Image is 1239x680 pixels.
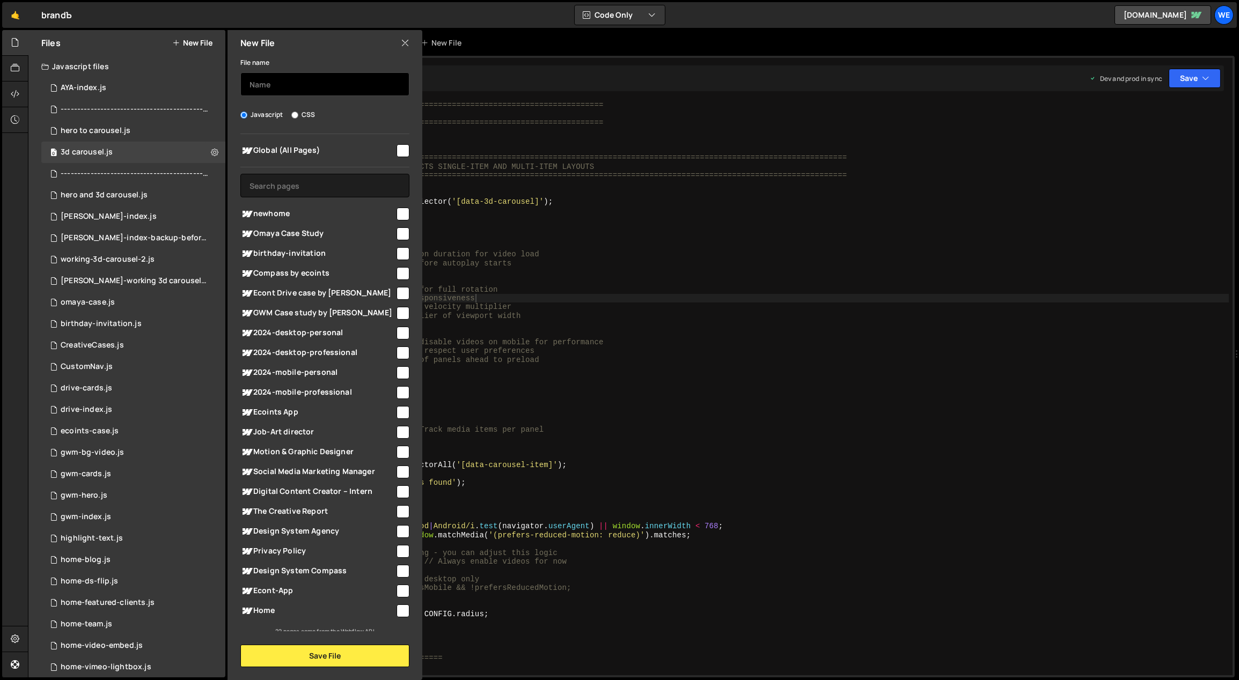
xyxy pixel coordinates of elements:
[61,619,112,629] div: home-team.js
[240,525,395,538] span: Design System Agency
[575,5,665,25] button: Code Only
[240,247,395,260] span: birthday-invitation
[240,267,395,280] span: Compass by ecoints
[240,37,275,49] h2: New File
[275,627,374,635] small: 22 pages come from the Webflow API
[41,335,225,356] div: 12095/31445.js
[240,227,395,240] span: Omaya Case Study
[61,255,155,264] div: working-3d-carousel-2.js
[41,184,225,206] div: 12095/47104.js
[41,485,225,506] div: 12095/34889.js
[240,144,395,157] span: Global (All Pages)
[240,604,395,617] span: Home
[61,105,209,114] div: ------------------------------------------------.js
[240,545,395,558] span: Privacy Policy
[291,109,315,120] label: CSS
[41,120,225,142] div: 12095/47124.js
[41,163,229,184] div: 12095/47126.js
[240,465,395,478] span: Social Media Marketing Manager
[61,555,111,565] div: home-blog.js
[172,39,212,47] button: New File
[61,83,106,93] div: AYA-index.js
[61,298,115,307] div: omaya-case.js
[41,592,225,614] div: 12095/38421.js
[41,399,225,420] div: 12095/35237.js
[61,233,209,243] div: [PERSON_NAME]-index-backup-before-flip.js
[41,463,225,485] div: 12095/34673.js
[240,585,395,597] span: Econt-App
[61,469,111,479] div: gwm-cards.js
[41,206,225,227] div: 12095/46624.js
[61,190,148,200] div: hero and 3d carousel.js
[240,505,395,518] span: The Creative Report
[41,549,225,571] div: 12095/40244.js
[41,506,225,528] div: 12095/34818.js
[240,446,395,459] span: Motion & Graphic Designer
[1214,5,1234,25] a: We
[61,576,118,586] div: home-ds-flip.js
[240,426,395,439] span: Job-Art director
[41,292,225,313] div: 12095/46345.js
[50,149,57,158] span: 0
[240,109,283,120] label: Javascript
[41,249,225,270] div: 12095/47081.js
[41,442,225,463] div: 12095/33534.js
[61,641,143,651] div: home-video-embed.js
[61,126,130,136] div: hero to carousel.js
[240,112,247,119] input: Javascript
[41,656,225,678] div: 12095/38008.js
[240,307,395,320] span: GWM Case study by [PERSON_NAME]
[41,270,229,292] div: 12095/46873.js
[240,287,395,300] span: Econt Drive case by [PERSON_NAME]
[240,485,395,498] span: Digital Content Creator – Intern
[41,420,225,442] div: 12095/39566.js
[41,37,61,49] h2: Files
[61,169,209,179] div: ---------------------------------------------------------------.js
[41,635,225,656] div: 12095/29427.js
[1089,74,1162,83] div: Dev and prod in sync
[61,598,155,608] div: home-featured-clients.js
[61,341,124,350] div: CreativeCases.js
[61,426,119,436] div: ecoints-case.js
[41,528,225,549] div: 12095/39583.js
[61,662,151,672] div: home-vimeo-lightbox.js
[421,38,466,48] div: New File
[61,362,113,372] div: CustomNav.js
[41,614,225,635] div: 12095/39251.js
[41,378,225,399] div: 12095/35235.js
[1115,5,1211,25] a: [DOMAIN_NAME]
[240,386,395,399] span: 2024-mobile-professional
[41,99,229,120] div: 12095/46699.js
[240,72,409,96] input: Name
[61,319,142,329] div: birthday-invitation.js
[1169,69,1221,88] button: Save
[41,356,225,378] div: 12095/31261.js
[61,405,112,415] div: drive-index.js
[240,406,395,419] span: Ecoints App
[2,2,28,28] a: 🤙
[61,212,157,221] div: [PERSON_NAME]-index.js
[240,174,409,197] input: Search pages
[41,571,225,592] div: 12095/37997.js
[41,142,225,163] div: 12095/47123.js
[41,227,229,249] div: 12095/47073.js
[291,112,298,119] input: CSS
[61,534,123,543] div: highlight-text.js
[240,645,409,667] button: Save File
[240,57,269,68] label: File name
[41,313,225,335] div: 12095/46212.js
[61,512,111,522] div: gwm-index.js
[240,366,395,379] span: 2024-mobile-personal
[61,383,112,393] div: drive-cards.js
[41,9,72,21] div: brandЪ
[61,448,124,457] div: gwm-bg-video.js
[61,276,209,286] div: [PERSON_NAME]-working 3d carousel.js
[240,208,395,220] span: newhome
[61,147,113,157] div: 3d carousel.js
[240,346,395,359] span: 2024-desktop-professional
[41,77,225,99] div: 12095/46698.js
[28,56,225,77] div: Javascript files
[61,491,107,500] div: gwm-hero.js
[240,327,395,339] span: 2024-desktop-personal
